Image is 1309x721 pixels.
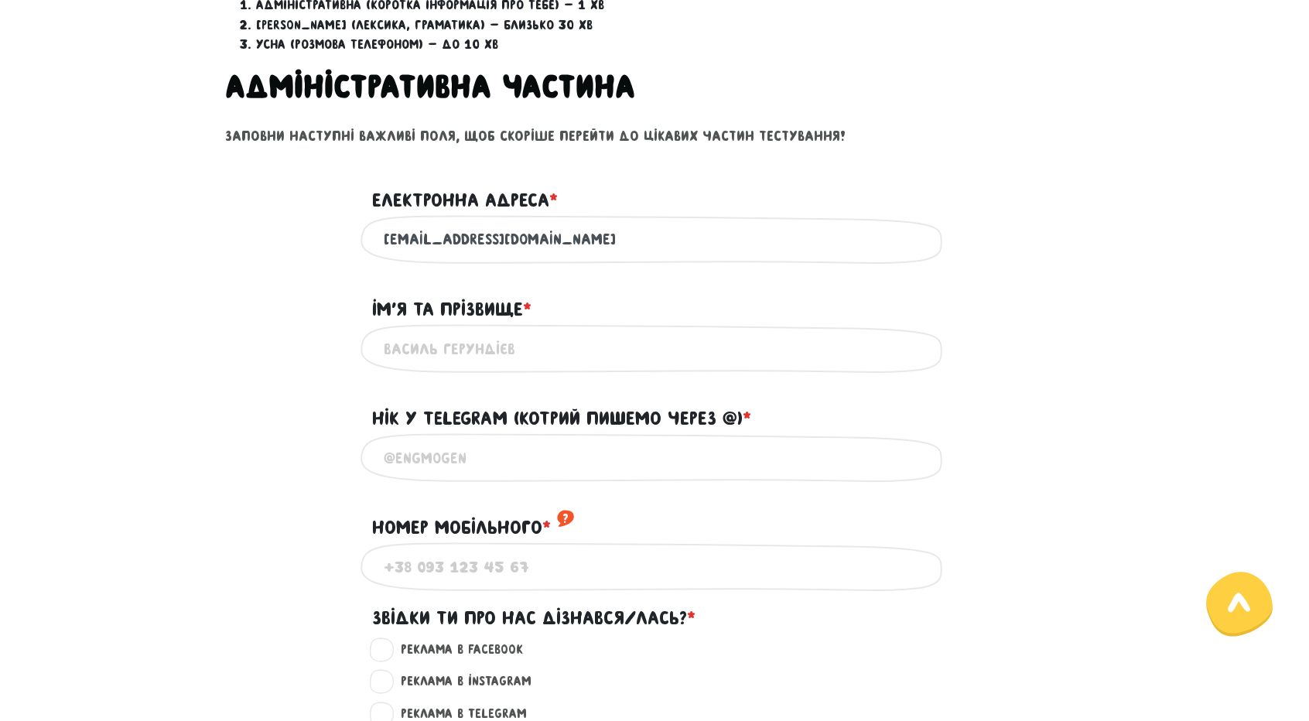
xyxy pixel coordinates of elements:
[372,404,751,433] label: Нік у Telegram (котрий пишемо через @)
[388,640,523,660] label: Реклама в Facebook
[384,440,925,475] input: @engmogen
[557,506,574,531] sup: ?
[256,35,1084,55] li: Усна (розмова телефоном) — до 10 хв
[372,603,696,633] label: Звідки ти про нас дізнався/лась?
[256,15,1084,36] li: [PERSON_NAME] (лексика, граматика) — близько 30 хв
[372,186,558,215] label: Електронна адреса
[384,222,925,257] input: englishmonsters@gmail.com
[384,549,925,584] input: +38 093 123 45 67
[384,331,925,366] input: Василь Герундієв
[225,125,1084,149] p: Заповни наступні важливі поля, щоб скоріше перейти до цікавих частин тестування!
[225,67,1084,106] h2: Адміністративна частина
[388,671,531,692] label: Реклама в Instagram
[372,513,574,542] label: Номер мобільного
[372,295,531,324] label: Iм'я та прізвище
